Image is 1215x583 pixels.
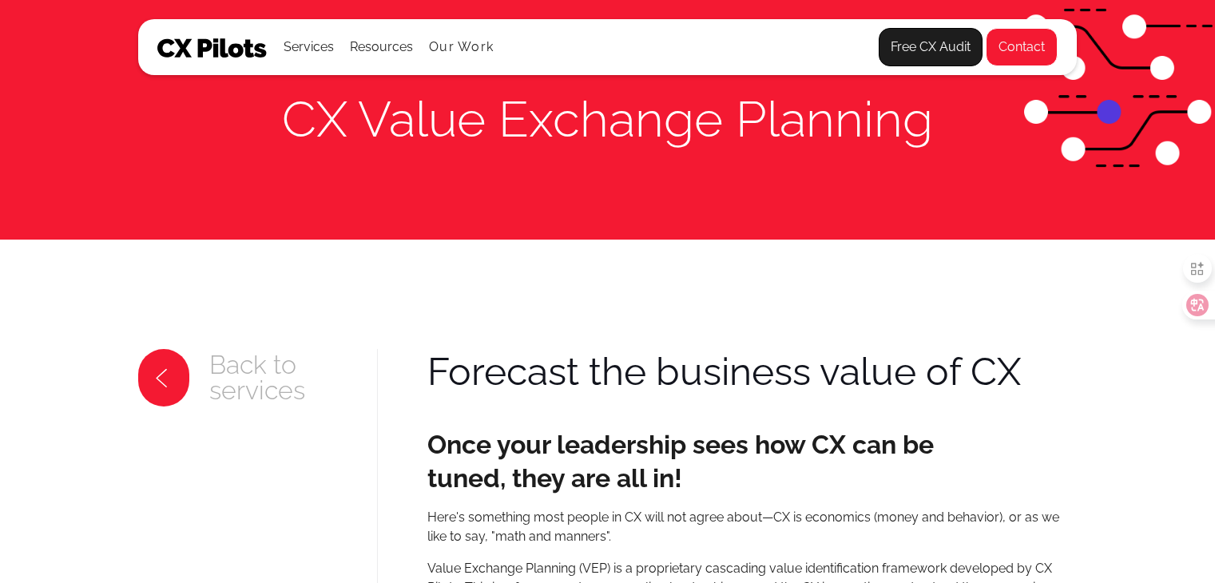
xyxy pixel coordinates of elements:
a: Our Work [429,40,494,54]
strong: Once your leadership sees how CX can be tuned, they are all in! [427,430,934,493]
div: Resources [350,36,413,58]
a: Contact [986,28,1058,66]
a: Back to services [138,349,377,407]
h1: CX Value Exchange Planning [282,92,933,148]
a: Free CX Audit [879,28,983,66]
div: Services [284,36,334,58]
div: Forecast the business value of CX [427,349,1077,394]
p: Here's something most people in CX will not agree about—CX is economics (money and behavior), or ... [427,508,1077,546]
h2: Back to services [209,352,377,403]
